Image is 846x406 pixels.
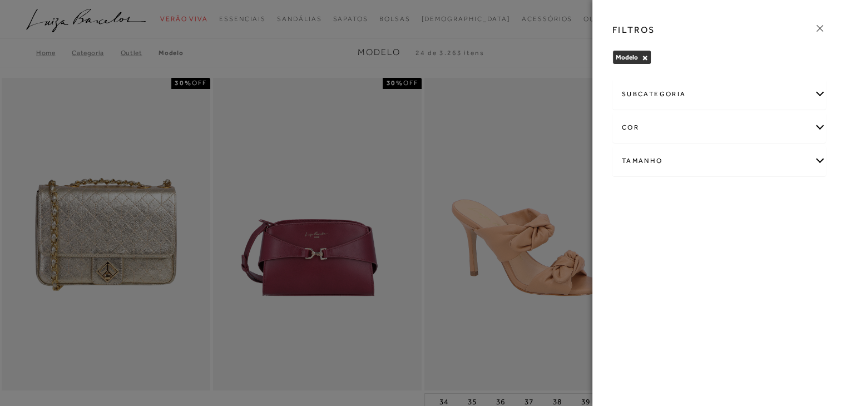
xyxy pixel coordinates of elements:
div: Tamanho [613,146,825,176]
div: cor [613,113,825,142]
span: Modelo [616,53,638,61]
button: Modelo Close [642,54,648,62]
h3: FILTROS [612,23,655,36]
div: subcategoria [613,80,825,109]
